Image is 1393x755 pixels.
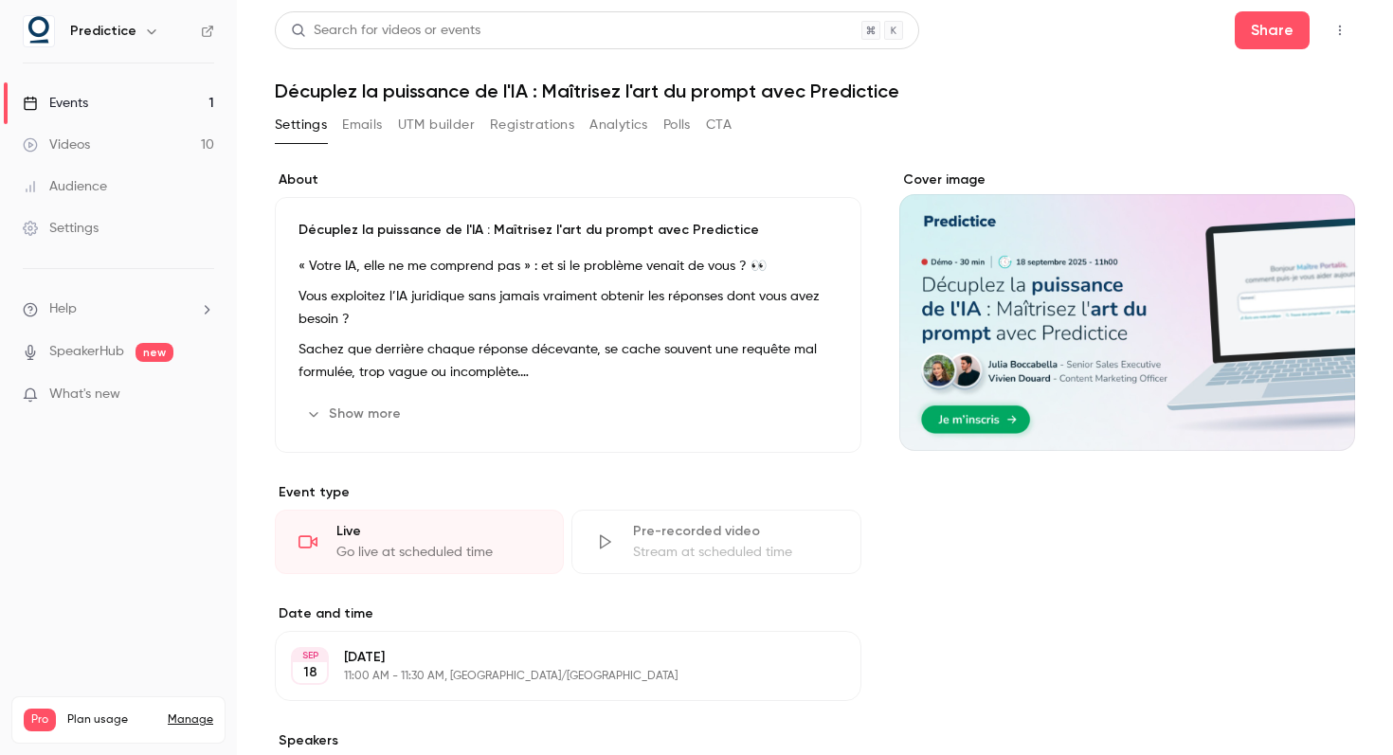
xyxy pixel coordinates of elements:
[275,483,861,502] p: Event type
[168,712,213,728] a: Manage
[275,80,1355,102] h1: Décuplez la puissance de l'IA : Maîtrisez l'art du prompt avec Predictice
[899,171,1355,189] label: Cover image
[23,135,90,154] div: Videos
[136,343,173,362] span: new
[336,522,540,541] div: Live
[49,385,120,404] span: What's new
[275,171,861,189] label: About
[275,604,861,623] label: Date and time
[24,16,54,46] img: Predictice
[49,342,124,362] a: SpeakerHub
[398,110,475,140] button: UTM builder
[344,648,761,667] p: [DATE]
[275,510,564,574] div: LiveGo live at scheduled time
[298,221,838,240] p: Décuplez la puissance de l'IA : Maîtrisez l'art du prompt avec Predictice
[633,543,837,562] div: Stream at scheduled time
[23,299,214,319] li: help-dropdown-opener
[298,338,838,384] p: Sachez que derrière chaque réponse décevante, se cache souvent une requête mal formulée, trop vag...
[899,171,1355,451] section: Cover image
[49,299,77,319] span: Help
[23,177,107,196] div: Audience
[275,731,861,750] label: Speakers
[23,94,88,113] div: Events
[336,543,540,562] div: Go live at scheduled time
[490,110,574,140] button: Registrations
[633,522,837,541] div: Pre-recorded video
[589,110,648,140] button: Analytics
[344,669,761,684] p: 11:00 AM - 11:30 AM, [GEOGRAPHIC_DATA]/[GEOGRAPHIC_DATA]
[571,510,860,574] div: Pre-recorded videoStream at scheduled time
[342,110,382,140] button: Emails
[298,285,838,331] p: Vous exploitez l’IA juridique sans jamais vraiment obtenir les réponses dont vous avez besoin ?
[293,649,327,662] div: SEP
[298,255,838,278] p: « Votre IA, elle ne me comprend pas » : et si le problème venait de vous ? 👀
[23,219,99,238] div: Settings
[24,709,56,731] span: Pro
[67,712,156,728] span: Plan usage
[663,110,691,140] button: Polls
[275,110,327,140] button: Settings
[1235,11,1310,49] button: Share
[70,22,136,41] h6: Predictice
[298,399,412,429] button: Show more
[706,110,732,140] button: CTA
[291,21,480,41] div: Search for videos or events
[303,663,317,682] p: 18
